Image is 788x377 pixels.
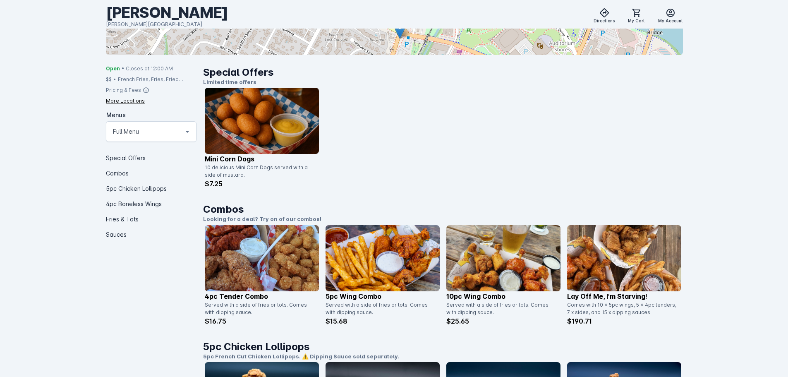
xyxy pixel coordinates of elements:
mat-label: Menus [106,111,126,118]
div: Comes with 10 x 5pc wings, 5 x 4pc tenders, 7 x sides, and 15 x dipping sauces [567,301,676,316]
p: $7.25 [205,179,319,189]
div: 5pc Chicken Lollipops [106,181,196,196]
p: $15.68 [326,316,440,326]
div: [PERSON_NAME] [106,3,228,22]
p: Mini Corn Dogs [205,154,319,164]
img: Marker [395,22,405,39]
p: $16.75 [205,316,319,326]
div: Combos [106,166,196,181]
h1: 5pc Chicken Lollipops [203,339,683,354]
div: French Fries, Fries, Fried Chicken, Tots, Buffalo Wings, Chicken, Wings, Fried Pickles [118,76,196,83]
div: Served with a side of fries or tots. Comes with dipping sauce. [326,301,435,316]
div: Served with a side of fries or tots. Comes with dipping sauce. [205,301,314,316]
div: 4pc Boneless Wings [106,196,196,211]
p: $25.65 [446,316,560,326]
p: 5pc French Cut Chicken Lollipops. ⚠️ Dipping Sauce sold separately. [203,353,683,361]
p: 4pc Tender Combo [205,291,319,301]
span: • Closes at 12:00 AM [122,65,173,72]
div: More Locations [106,97,145,105]
div: Special Offers [106,150,196,166]
span: Open [106,65,120,72]
span: My Account [658,18,683,24]
div: Served with a side of fries or tots. Comes with dipping sauce. [446,301,556,316]
img: catalog item [205,225,319,291]
p: 10pc Wing Combo [446,291,560,301]
img: catalog item [567,225,681,291]
h1: Special Offers [203,65,683,80]
div: Sauces [106,227,196,242]
img: catalog item [446,225,560,291]
mat-select-trigger: Full Menu [113,127,139,137]
div: Pricing & Fees [106,86,141,94]
div: Fries & Tots [106,211,196,227]
p: $190.71 [567,316,681,326]
img: catalog item [205,88,319,154]
p: Limited time offers [203,78,683,86]
img: catalog item [326,225,440,291]
div: [PERSON_NAME][GEOGRAPHIC_DATA] [106,20,228,29]
p: Lay off me, I'm starving! [567,291,681,301]
div: • [113,76,116,83]
p: Looking for a deal? Try on of our combos! [203,215,683,223]
h1: Combos [203,202,683,217]
p: 5pc Wing Combo [326,291,440,301]
span: Directions [594,18,615,24]
div: 10 delicious Mini Corn Dogs served with a side of mustard. [205,164,314,179]
div: $$ [106,76,112,83]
